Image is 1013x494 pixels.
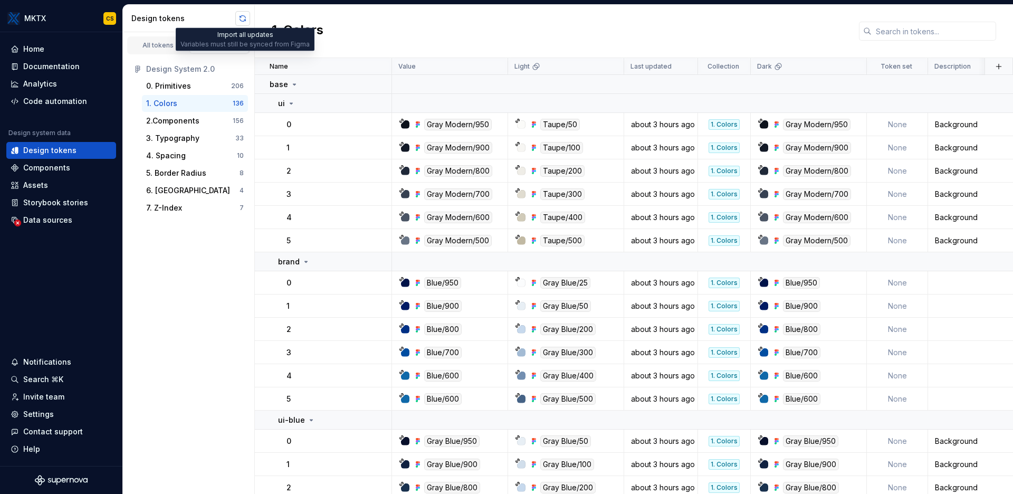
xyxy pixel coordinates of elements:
[2,7,120,30] button: MKTXCS
[709,370,740,381] div: 1. Colors
[233,99,244,108] div: 136
[709,189,740,199] div: 1. Colors
[867,341,928,364] td: None
[7,12,20,25] img: 6599c211-2218-4379-aa47-474b768e6477.png
[783,482,839,493] div: Gray Blue/800
[23,357,71,367] div: Notifications
[709,436,740,446] div: 1. Colors
[709,347,740,358] div: 1. Colors
[625,119,697,130] div: about 3 hours ago
[783,188,851,200] div: Gray Modern/700
[424,119,492,130] div: Gray Modern/950
[625,189,697,199] div: about 3 hours ago
[286,119,291,130] p: 0
[23,392,64,402] div: Invite team
[625,278,697,288] div: about 3 hours ago
[240,186,244,195] div: 4
[146,98,177,109] div: 1. Colors
[142,199,248,216] button: 7. Z-Index7
[286,347,291,358] p: 3
[398,62,416,71] p: Value
[783,235,850,246] div: Gray Modern/500
[231,82,244,90] div: 206
[23,163,70,173] div: Components
[142,95,248,112] button: 1. Colors136
[23,374,63,385] div: Search ⌘K
[867,453,928,476] td: None
[233,117,244,125] div: 156
[540,277,590,289] div: Gray Blue/25
[146,150,186,161] div: 4. Spacing
[131,13,235,24] div: Design tokens
[625,436,697,446] div: about 3 hours ago
[142,130,248,147] button: 3. Typography33
[424,347,462,358] div: Blue/700
[180,40,310,49] div: Variables must still be synced from Figma
[278,415,305,425] p: ui-blue
[286,394,291,404] p: 5
[709,212,740,223] div: 1. Colors
[867,318,928,341] td: None
[23,44,44,54] div: Home
[23,96,87,107] div: Code automation
[540,435,591,447] div: Gray Blue/50
[23,79,57,89] div: Analytics
[6,354,116,370] button: Notifications
[240,204,244,212] div: 7
[867,387,928,411] td: None
[286,142,290,153] p: 1
[23,426,83,437] div: Contact support
[146,133,199,144] div: 3. Typography
[625,347,697,358] div: about 3 hours ago
[540,188,585,200] div: Taupe/300
[783,142,851,154] div: Gray Modern/900
[6,41,116,58] a: Home
[278,256,300,267] p: brand
[23,444,40,454] div: Help
[709,142,740,153] div: 1. Colors
[424,188,492,200] div: Gray Modern/700
[6,93,116,110] a: Code automation
[286,212,292,223] p: 4
[142,78,248,94] a: 0. Primitives206
[270,62,288,71] p: Name
[6,159,116,176] a: Components
[867,183,928,206] td: None
[23,145,77,156] div: Design tokens
[237,151,244,160] div: 10
[6,212,116,229] a: Data sources
[6,142,116,159] a: Design tokens
[6,388,116,405] a: Invite team
[625,301,697,311] div: about 3 hours ago
[286,482,291,493] p: 2
[934,62,971,71] p: Description
[867,271,928,294] td: None
[783,393,820,405] div: Blue/600
[709,301,740,311] div: 1. Colors
[625,212,697,223] div: about 3 hours ago
[424,235,492,246] div: Gray Modern/500
[235,134,244,142] div: 33
[270,79,288,90] p: base
[142,147,248,164] button: 4. Spacing10
[35,475,88,486] svg: Supernova Logo
[625,235,697,246] div: about 3 hours ago
[142,112,248,129] a: 2.Components156
[540,370,596,382] div: Gray Blue/400
[286,459,290,470] p: 1
[540,165,585,177] div: Taupe/200
[867,364,928,387] td: None
[709,119,740,130] div: 1. Colors
[23,197,88,208] div: Storybook stories
[867,294,928,318] td: None
[783,370,820,382] div: Blue/600
[625,482,697,493] div: about 3 hours ago
[540,142,583,154] div: Taupe/100
[286,189,291,199] p: 3
[867,113,928,136] td: None
[630,62,672,71] p: Last updated
[286,278,291,288] p: 0
[709,394,740,404] div: 1. Colors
